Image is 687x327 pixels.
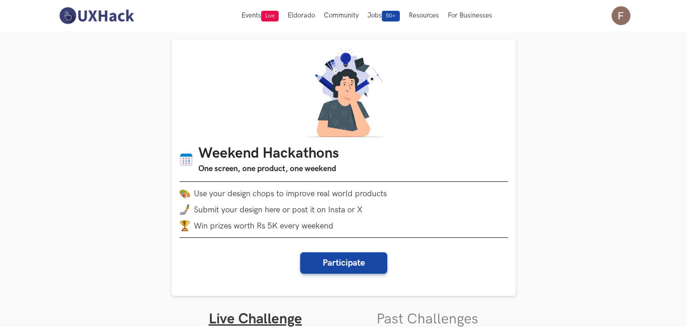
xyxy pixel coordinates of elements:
[179,188,508,199] li: Use your design chops to improve real world products
[301,47,387,137] img: A designer thinking
[179,204,190,215] img: mobile-in-hand.png
[382,11,400,22] span: 50+
[300,252,387,274] button: Participate
[57,6,136,25] img: UXHack-logo.png
[179,153,193,167] img: Calendar icon
[179,220,508,231] li: Win prizes worth Rs 5K every weekend
[179,188,190,199] img: palette.png
[198,145,339,163] h1: Weekend Hackathons
[198,163,339,175] h3: One screen, one product, one weekend
[179,220,190,231] img: trophy.png
[194,205,363,215] span: Submit your design here or post it on Insta or X
[261,11,279,22] span: Live
[612,6,630,25] img: Your profile pic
